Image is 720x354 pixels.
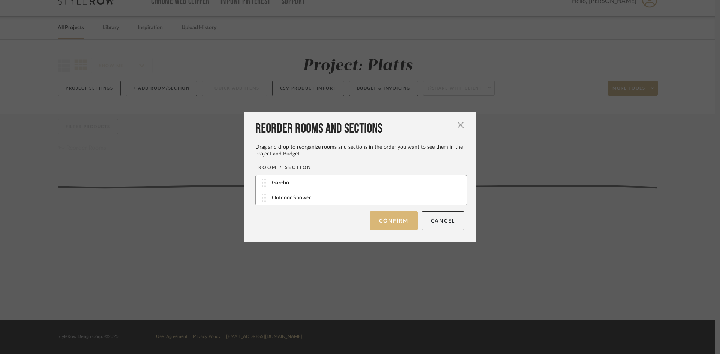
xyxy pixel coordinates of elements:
div: Gazebo [272,179,289,187]
div: Drag and drop to reorganize rooms and sections in the order you want to see them in the Project a... [255,144,464,157]
div: Outdoor Shower [272,194,311,202]
div: ROOM / SECTION [258,164,312,171]
img: vertical-grip.svg [262,194,266,202]
button: Cancel [421,211,465,230]
button: Confirm [370,211,417,230]
img: vertical-grip.svg [262,179,266,187]
div: Reorder Rooms and Sections [255,121,464,137]
button: Close [453,118,468,133]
